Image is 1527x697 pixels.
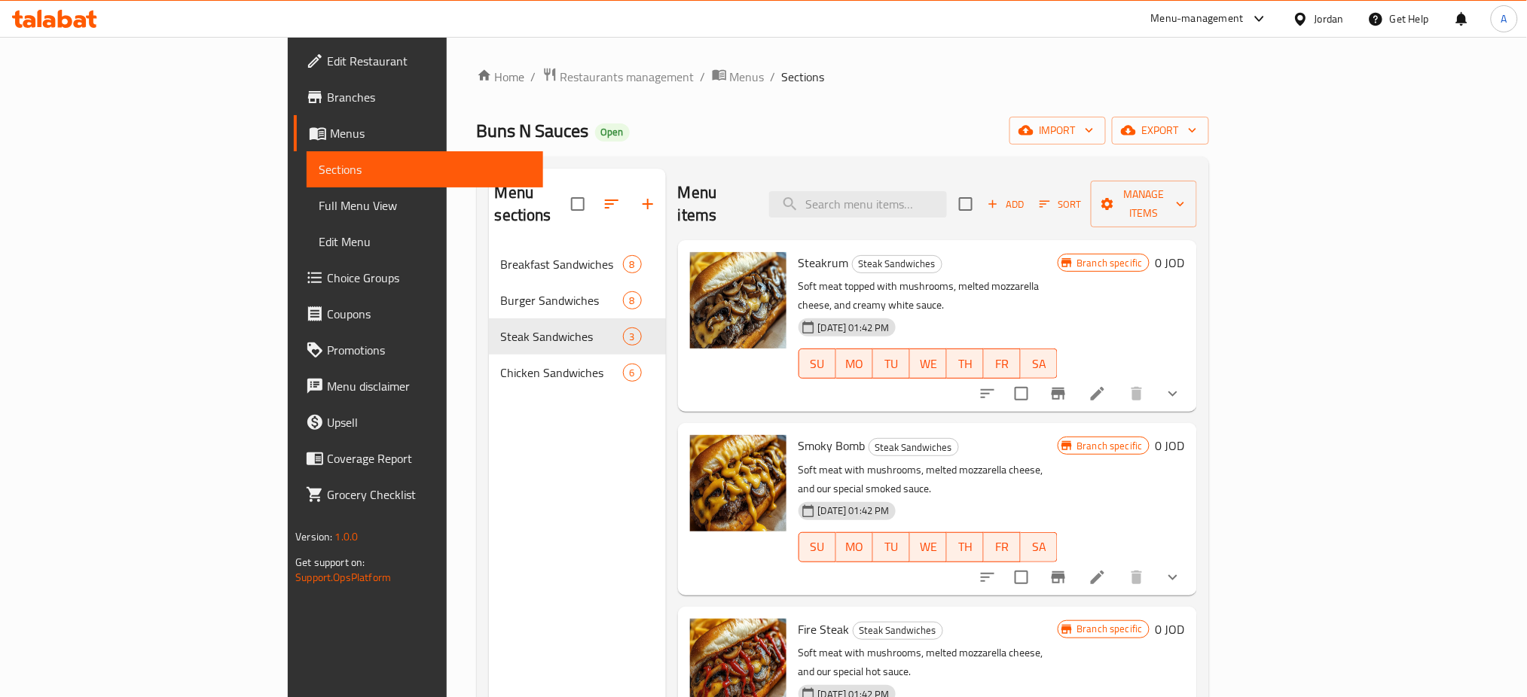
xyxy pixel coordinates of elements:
span: TU [879,353,904,375]
a: Menus [712,67,765,87]
a: Coverage Report [294,440,543,476]
span: Get support on: [295,552,365,572]
a: Support.OpsPlatform [295,568,391,587]
span: Add item [982,193,1030,216]
img: Steakrum [690,252,786,348]
h2: Menu items [678,181,752,227]
span: SA [1027,353,1052,375]
a: Full Menu View [307,187,543,224]
button: show more [1155,559,1191,595]
span: TH [953,353,978,375]
span: import [1022,121,1094,140]
div: Jordan [1315,11,1344,27]
span: WE [916,353,941,375]
a: Choice Groups [294,260,543,296]
a: Restaurants management [542,67,695,87]
span: Sort sections [594,186,630,222]
span: Burger Sandwiches [501,291,623,309]
p: Soft meat with mushrooms, melted mozzarella cheese, and our special smoked sauce. [799,461,1058,498]
button: SA [1021,532,1058,562]
div: items [623,291,642,309]
span: 6 [624,366,641,380]
div: items [623,327,642,345]
a: Edit menu item [1089,385,1107,403]
span: Manage items [1103,185,1184,223]
button: Branch-specific-item [1040,376,1077,412]
span: Upsell [327,413,531,431]
div: Burger Sandwiches8 [489,282,666,318]
a: Branches [294,79,543,115]
p: Soft meat with mushrooms, melted mozzarella cheese, and our special hot sauce. [799,644,1058,681]
div: items [623,364,642,382]
span: Full Menu View [319,196,531,215]
button: Add [982,193,1030,216]
span: 1.0.0 [335,527,359,546]
span: Sort items [1030,193,1091,216]
span: export [1124,121,1197,140]
span: Add [985,196,1026,213]
button: export [1112,117,1209,145]
span: Menu disclaimer [327,377,531,395]
button: TU [873,532,910,562]
span: Sections [319,160,531,178]
span: Chicken Sandwiches [501,364,623,382]
button: FR [984,532,1021,562]
span: 3 [624,330,641,344]
div: Steak Sandwiches [852,255,942,273]
span: MO [842,536,867,558]
svg: Show Choices [1164,568,1182,586]
a: Grocery Checklist [294,476,543,513]
li: / [771,68,776,86]
div: Steak Sandwiches3 [489,318,666,355]
a: Coupons [294,296,543,332]
a: Menus [294,115,543,151]
button: delete [1119,376,1155,412]
span: Steak Sandwiches [854,622,942,639]
button: import [1009,117,1106,145]
span: Menus [730,68,765,86]
span: SA [1027,536,1052,558]
a: Edit Menu [307,224,543,260]
span: Steak Sandwiches [853,255,942,272]
button: TU [873,348,910,379]
span: 8 [624,294,641,308]
nav: breadcrumb [477,67,1209,87]
button: Manage items [1091,181,1196,227]
svg: Show Choices [1164,385,1182,403]
div: Steak Sandwiches [869,438,959,456]
span: Branches [327,88,531,106]
button: Sort [1036,193,1085,216]
button: Branch-specific-item [1040,559,1077,595]
span: [DATE] 01:42 PM [812,504,896,518]
button: sort-choices [970,376,1006,412]
span: Restaurants management [560,68,695,86]
span: Coupons [327,305,531,323]
div: Chicken Sandwiches6 [489,355,666,391]
button: TH [947,348,984,379]
div: Steak Sandwiches [853,622,943,640]
div: Menu-management [1151,10,1244,28]
span: [DATE] 01:42 PM [812,321,896,335]
p: Soft meat topped with mushrooms, melted mozzarella cheese, and creamy white sauce. [799,277,1058,315]
span: Breakfast Sandwiches [501,255,623,273]
span: Sort [1040,196,1081,213]
span: Sections [782,68,825,86]
span: Select to update [1006,378,1037,409]
button: sort-choices [970,559,1006,595]
h6: 0 JOD [1156,435,1185,456]
span: Menus [330,124,531,142]
span: FR [990,353,1015,375]
h6: 0 JOD [1156,619,1185,640]
button: SU [799,348,836,379]
li: / [701,68,706,86]
span: Open [595,126,630,138]
button: SU [799,532,836,562]
span: A [1501,11,1507,27]
span: SU [805,536,830,558]
button: FR [984,348,1021,379]
span: Branch specific [1070,622,1148,636]
img: Smoky Bomb [690,435,786,531]
span: FR [990,536,1015,558]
